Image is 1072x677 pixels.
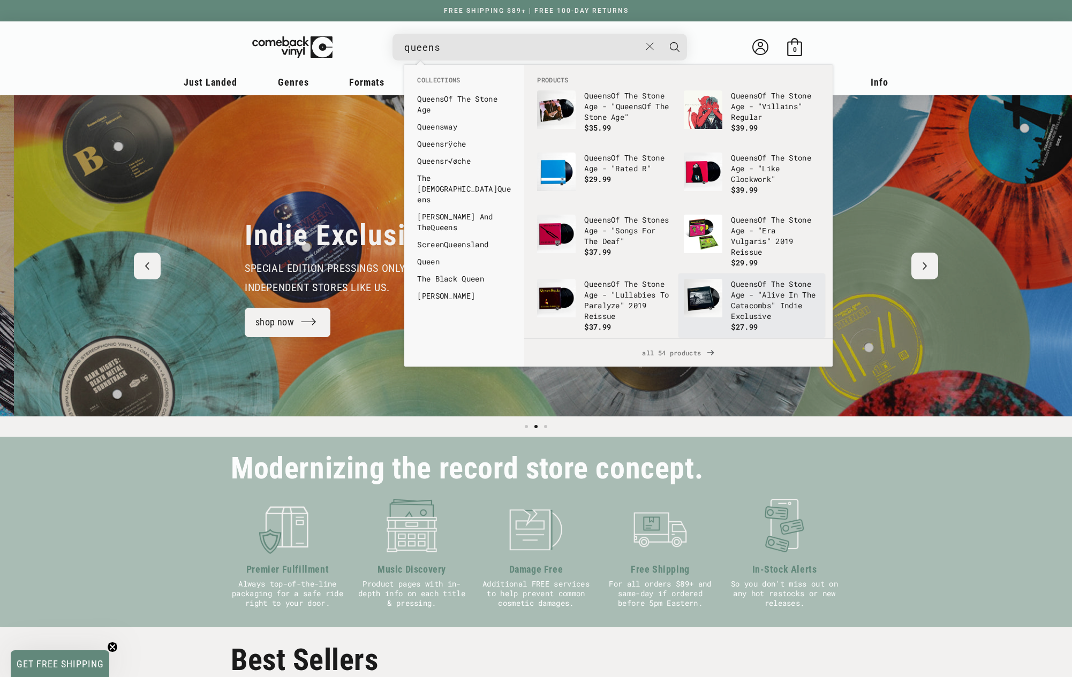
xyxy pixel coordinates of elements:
[522,422,531,431] button: Load slide 1 of 3
[479,579,593,608] p: Additional FREE services to help prevent common cosmetic damages.
[184,77,237,88] span: Just Landed
[537,153,576,191] img: Queens Of The Stone Age - "Rated R"
[684,90,820,142] a: Queens Of The Stone Age - "Villains" Regular QueensOf The Stone Age - "Villains" Regular $39.99
[417,139,444,149] b: Queens
[678,338,825,400] li: products: Aimee Mann - "Queens Of The Summer Hotel"
[537,153,673,204] a: Queens Of The Stone Age - "Rated R" QueensOf The Stone Age - "Rated R" $29.99
[684,279,820,332] a: Queens Of The Stone Age - "Alive In The Catacombs" Indie Exclusive QueensOf The Stone Age - "Aliv...
[417,211,511,233] a: [PERSON_NAME] And TheQueens
[533,339,824,367] span: all 54 products
[524,65,833,338] div: Products
[731,153,758,163] b: Queens
[537,215,576,253] img: Queens Of The Stones Age - "Songs For The Deaf"
[731,215,758,225] b: Queens
[417,94,444,104] b: Queens
[417,239,511,250] a: ScreenQueensland
[871,77,888,88] span: Info
[684,215,722,253] img: Queens Of The Stone Age - "Era Vulgaris" 2019 Reissue
[731,90,820,123] p: Of The Stone Age - "Villains" Regular
[412,153,517,170] li: collections: Queensr√øche
[417,121,444,132] b: Queens
[404,36,640,58] input: When autocomplete results are available use up and down arrows to review and enter to select
[684,90,722,129] img: Queens Of The Stone Age - "Villains" Regular
[584,322,611,332] span: $37.99
[245,262,490,294] span: special edition pressings only available from independent stores like us.
[412,118,517,135] li: collections: Queensway
[479,562,593,576] h3: Damage Free
[524,339,833,367] a: all 54 products
[11,650,109,677] div: GET FREE SHIPPINGClose teaser
[417,121,511,132] a: Queensway
[731,279,758,289] b: Queens
[584,174,611,184] span: $29.99
[231,456,703,481] h2: Modernizing the record store concept.
[728,579,841,608] p: So you don't miss out on any hot restocks or new releases.
[355,562,469,576] h3: Music Discovery
[731,279,820,322] p: Of The Stone Age - "Alive In The Catacombs" Indie Exclusive
[412,253,517,270] li: collections: Queen
[678,85,825,147] li: products: Queens Of The Stone Age - "Villains" Regular
[584,247,611,257] span: $37.99
[584,153,673,174] p: Of The Stone Age - "Rated R"
[911,253,938,279] button: Next slide
[231,579,344,608] p: Always top-of-the-line packaging for a safe ride right to your door.
[532,273,678,338] li: products: Queens Of The Stone Age - "Lullabies To Paralyze" 2019 Reissue
[417,173,511,205] a: The [DEMOGRAPHIC_DATA]Queens
[537,279,576,317] img: Queens Of The Stone Age - "Lullabies To Paralyze" 2019 Reissue
[524,338,833,367] div: View All
[355,579,469,608] p: Product pages with in-depth info on each title & pressing.
[433,7,639,14] a: FREE SHIPPING $89+ | FREE 100-DAY RETURNS
[412,270,517,287] li: collections: The Black Queen
[412,208,517,236] li: collections: Christine And The Queens
[584,90,611,101] b: Queens
[412,135,517,153] li: collections: Queensrÿche
[17,658,104,670] span: GET FREE SHIPPING
[640,35,660,58] button: Close
[537,90,673,142] a: Queens Of The Stone Age - "Queens Of The Stone Age" QueensOf The Stone Age - "QueensOf The Stone ...
[728,562,841,576] h3: In-Stock Alerts
[532,85,678,147] li: products: Queens Of The Stone Age - "Queens Of The Stone Age"
[417,94,511,115] a: QueensOf The Stone Age
[417,291,511,301] a: [PERSON_NAME]
[134,253,161,279] button: Previous slide
[412,170,517,208] li: collections: The Gospel Queens
[412,236,517,253] li: collections: Screen Queensland
[678,209,825,273] li: products: Queens Of The Stone Age - "Era Vulgaris" 2019 Reissue
[417,156,511,166] a: Queensr√øche
[532,147,678,209] li: products: Queens Of The Stone Age - "Rated R"
[603,579,717,608] p: For all orders $89+ and same-day if ordered before 5pm Eastern.
[412,90,517,118] li: collections: Queens Of The Stone Age
[278,77,309,88] span: Genres
[349,77,384,88] span: Formats
[684,153,820,204] a: Queens Of The Stone Age - "Like Clockwork" QueensOf The Stone Age - "Like Clockwork" $39.99
[392,34,687,60] div: Search
[731,123,758,133] span: $39.99
[584,215,673,247] p: Of The Stones Age - "Songs For The Deaf"
[245,308,330,337] a: shop now
[684,153,722,191] img: Queens Of The Stone Age - "Like Clockwork"
[731,215,820,257] p: Of The Stone Age - "Era Vulgaris" 2019 Reissue
[417,256,511,267] a: Queen
[584,123,611,133] span: $35.99
[731,322,758,332] span: $27.99
[731,153,820,185] p: Of The Stone Age - "Like Clockwork"
[603,562,717,576] h3: Free Shipping
[417,184,511,204] b: Queens
[678,147,825,209] li: products: Queens Of The Stone Age - "Like Clockwork"
[731,185,758,195] span: $39.99
[537,215,673,266] a: Queens Of The Stones Age - "Songs For The Deaf" QueensOf The Stones Age - "Songs For The Deaf" $3...
[531,422,541,431] button: Load slide 2 of 3
[731,257,758,268] span: $29.99
[412,75,517,90] li: Collections
[584,90,673,123] p: Of The Stone Age - " Of The Stone Age"
[404,65,524,310] div: Collections
[444,239,471,249] b: Queens
[245,218,450,253] h2: Indie Exclusives
[537,279,673,332] a: Queens Of The Stone Age - "Lullabies To Paralyze" 2019 Reissue QueensOf The Stone Age - "Lullabie...
[584,153,611,163] b: Queens
[793,45,797,54] span: 0
[417,273,511,284] a: The Black Queen
[731,90,758,101] b: Queens
[661,34,688,60] button: Search
[684,279,722,317] img: Queens Of The Stone Age - "Alive In The Catacombs" Indie Exclusive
